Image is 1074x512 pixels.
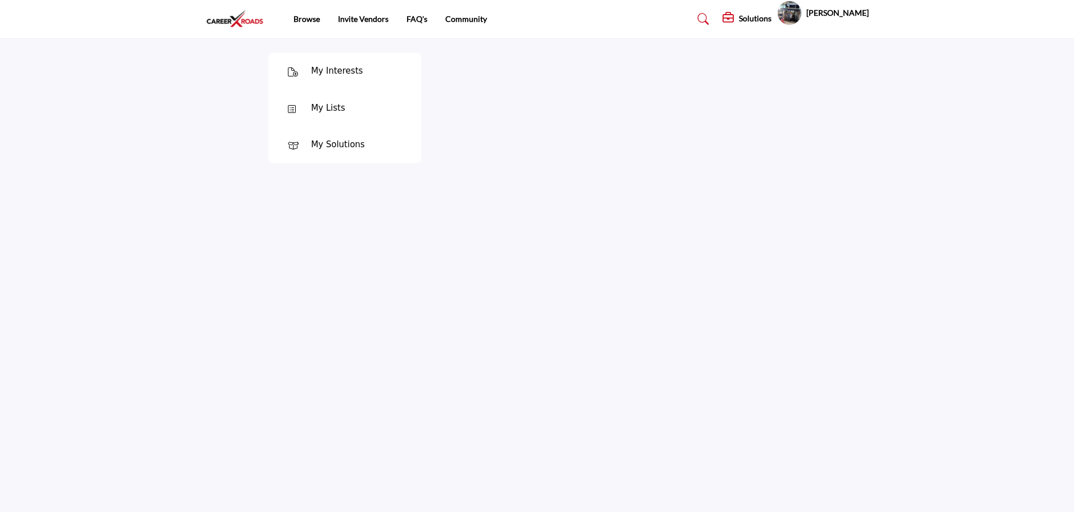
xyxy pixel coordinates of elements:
[311,65,363,78] div: My Interests
[338,14,389,24] a: Invite Vendors
[806,7,869,19] h5: [PERSON_NAME]
[407,14,427,24] a: FAQ's
[445,14,487,24] a: Community
[294,14,320,24] a: Browse
[723,12,771,26] div: Solutions
[739,13,771,24] h5: Solutions
[777,1,802,25] button: Show hide supplier dropdown
[311,138,365,151] div: My Solutions
[687,10,716,28] a: Search
[311,102,345,115] div: My Lists
[206,10,270,28] img: site Logo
